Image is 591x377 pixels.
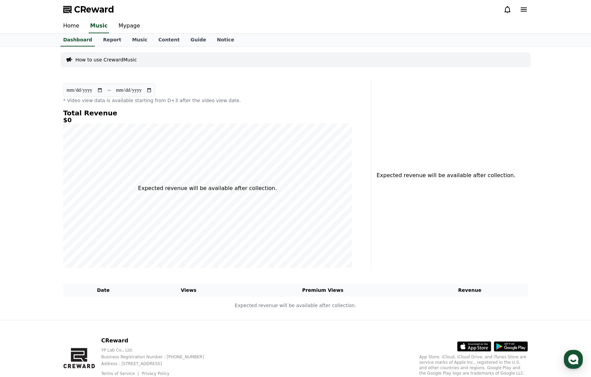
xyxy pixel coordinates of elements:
[74,4,114,15] span: CReward
[212,34,240,46] a: Notice
[89,19,109,33] a: Music
[63,4,114,15] a: CReward
[101,337,215,345] p: CReward
[101,361,215,366] p: Address : [STREET_ADDRESS]
[58,19,85,33] a: Home
[60,34,95,46] a: Dashboard
[234,284,412,297] th: Premium Views
[63,117,352,124] h5: $0
[64,302,527,309] p: Expected revenue will be available after collection.
[97,34,127,46] a: Report
[185,34,212,46] a: Guide
[138,184,277,192] p: Expected revenue will be available after collection.
[75,56,137,63] a: How to use CrewardMusic
[142,371,169,376] a: Privacy Policy
[63,97,352,104] p: * Video view data is available starting from D+3 after the video view date.
[377,171,512,180] p: Expected revenue will be available after collection.
[101,354,215,360] p: Business Registration Number : [PHONE_NUMBER]
[101,371,140,376] a: Terms of Service
[63,109,352,117] h4: Total Revenue
[127,34,153,46] a: Music
[412,284,528,297] th: Revenue
[153,34,185,46] a: Content
[63,284,143,297] th: Date
[143,284,234,297] th: Views
[101,347,215,353] p: YP Lab Co., Ltd.
[107,86,111,94] p: ~
[419,354,528,376] p: App Store, iCloud, iCloud Drive, and iTunes Store are service marks of Apple Inc., registered in ...
[113,19,145,33] a: Mypage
